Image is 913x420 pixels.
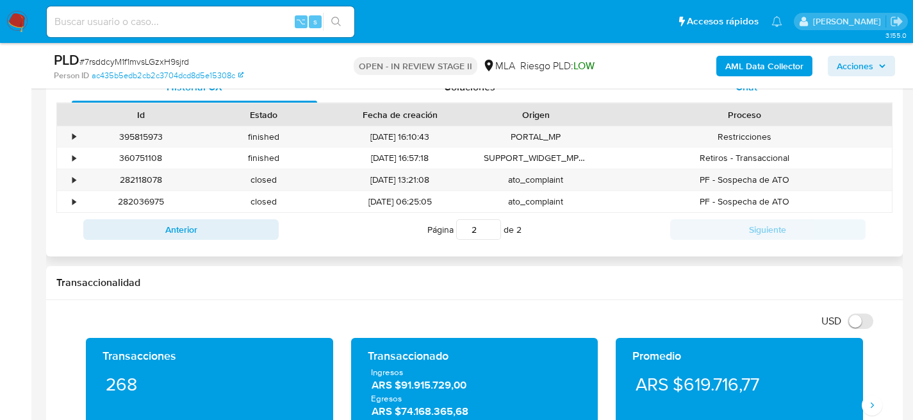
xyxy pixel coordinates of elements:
span: s [313,15,317,28]
span: Página de [427,219,522,240]
div: • [72,131,76,143]
div: finished [202,126,325,147]
div: Id [88,108,193,121]
div: finished [202,147,325,169]
span: Accesos rápidos [687,15,759,28]
div: [DATE] 16:10:43 [325,126,475,147]
div: [DATE] 13:21:08 [325,169,475,190]
div: • [72,152,76,164]
div: 360751108 [79,147,202,169]
div: • [72,174,76,186]
div: Origen [484,108,589,121]
div: Estado [211,108,317,121]
div: 282036975 [79,191,202,212]
b: Person ID [54,70,89,81]
div: [DATE] 06:25:05 [325,191,475,212]
span: 3.155.0 [885,30,907,40]
div: Retiros - Transaccional [597,147,892,169]
button: Siguiente [670,219,866,240]
button: AML Data Collector [716,56,812,76]
div: SUPPORT_WIDGET_MP_MOBILE [475,147,598,169]
div: Proceso [606,108,883,121]
b: AML Data Collector [725,56,803,76]
a: ac435b5edb2cb2c3704dcd8d5e15308c [92,70,243,81]
button: search-icon [323,13,349,31]
div: PORTAL_MP [475,126,598,147]
div: PF - Sospecha de ATO [597,169,892,190]
div: Restricciones [597,126,892,147]
span: 2 [516,223,522,236]
span: LOW [573,58,595,73]
h1: Transaccionalidad [56,276,892,289]
button: Anterior [83,219,279,240]
button: Acciones [828,56,895,76]
div: PF - Sospecha de ATO [597,191,892,212]
span: Riesgo PLD: [520,59,595,73]
div: 282118078 [79,169,202,190]
div: MLA [482,59,515,73]
div: closed [202,169,325,190]
div: ato_complaint [475,169,598,190]
a: Notificaciones [771,16,782,27]
a: Salir [890,15,903,28]
div: [DATE] 16:57:18 [325,147,475,169]
span: Acciones [837,56,873,76]
span: ⌥ [296,15,306,28]
input: Buscar usuario o caso... [47,13,354,30]
div: closed [202,191,325,212]
div: Fecha de creación [334,108,466,121]
div: ato_complaint [475,191,598,212]
p: facundo.marin@mercadolibre.com [813,15,885,28]
div: • [72,196,76,208]
div: 395815973 [79,126,202,147]
span: # 7rsddcyM1f1mvsLGzxH9sjrd [79,55,189,68]
b: PLD [54,49,79,70]
p: OPEN - IN REVIEW STAGE II [354,57,477,75]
